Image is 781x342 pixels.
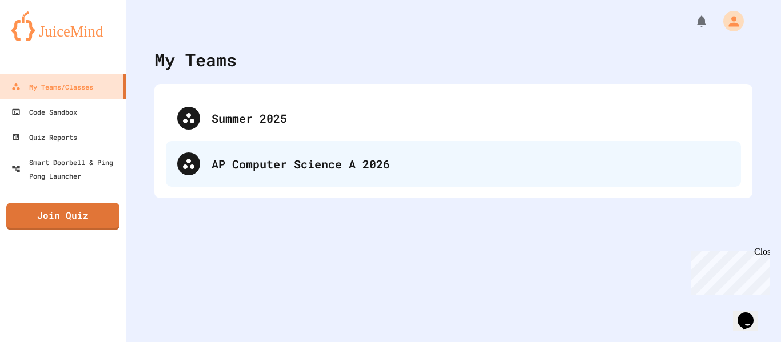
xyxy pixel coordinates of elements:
[11,130,77,144] div: Quiz Reports
[711,8,747,34] div: My Account
[11,80,93,94] div: My Teams/Classes
[166,95,741,141] div: Summer 2025
[733,296,770,331] iframe: chat widget
[686,247,770,295] iframe: chat widget
[154,47,237,73] div: My Teams
[166,141,741,187] div: AP Computer Science A 2026
[212,155,730,172] div: AP Computer Science A 2026
[5,5,79,73] div: Chat with us now!Close
[11,11,114,41] img: logo-orange.svg
[674,11,711,31] div: My Notifications
[6,203,119,230] a: Join Quiz
[212,110,730,127] div: Summer 2025
[11,105,77,119] div: Code Sandbox
[11,155,121,183] div: Smart Doorbell & Ping Pong Launcher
